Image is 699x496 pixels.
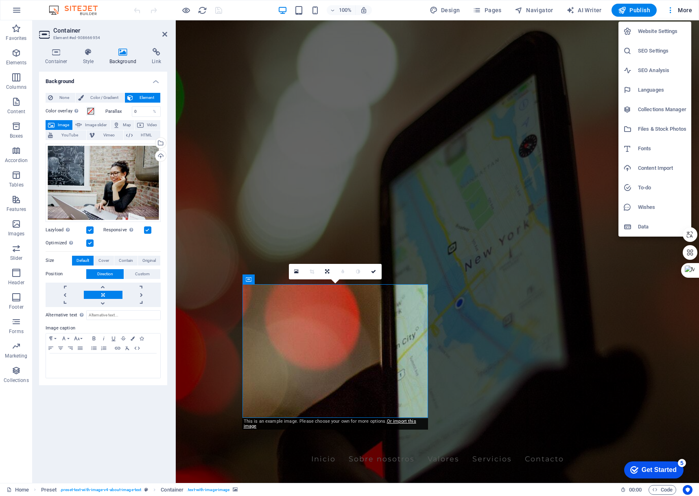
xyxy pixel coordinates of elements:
[24,9,59,16] div: Get Started
[638,26,686,36] h6: Website Settings
[638,163,686,173] h6: Content Import
[638,124,686,134] h6: Files & Stock Photos
[60,2,68,10] div: 5
[638,66,686,75] h6: SEO Analysis
[638,85,686,95] h6: Languages
[638,222,686,232] h6: Data
[638,183,686,193] h6: To-do
[638,46,686,56] h6: SEO Settings
[7,4,66,21] div: Get Started 5 items remaining, 0% complete
[638,202,686,212] h6: Wishes
[638,144,686,154] h6: Fonts
[638,105,686,114] h6: Collections Manager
